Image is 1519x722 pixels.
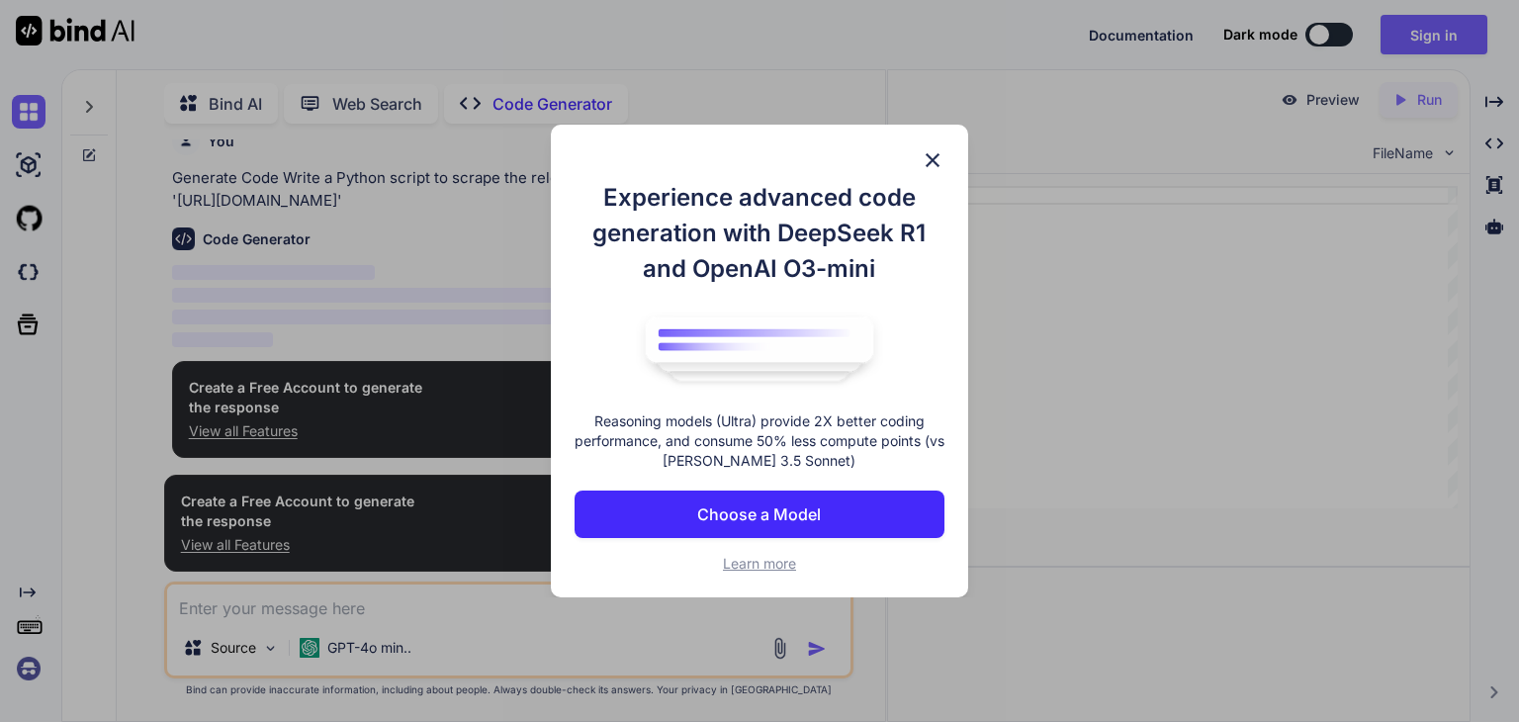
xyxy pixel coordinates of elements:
[575,411,944,471] p: Reasoning models (Ultra) provide 2X better coding performance, and consume 50% less compute point...
[921,148,944,172] img: close
[575,180,944,287] h1: Experience advanced code generation with DeepSeek R1 and OpenAI O3-mini
[575,491,944,538] button: Choose a Model
[697,502,821,526] p: Choose a Model
[631,307,888,392] img: bind logo
[723,555,796,572] span: Learn more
